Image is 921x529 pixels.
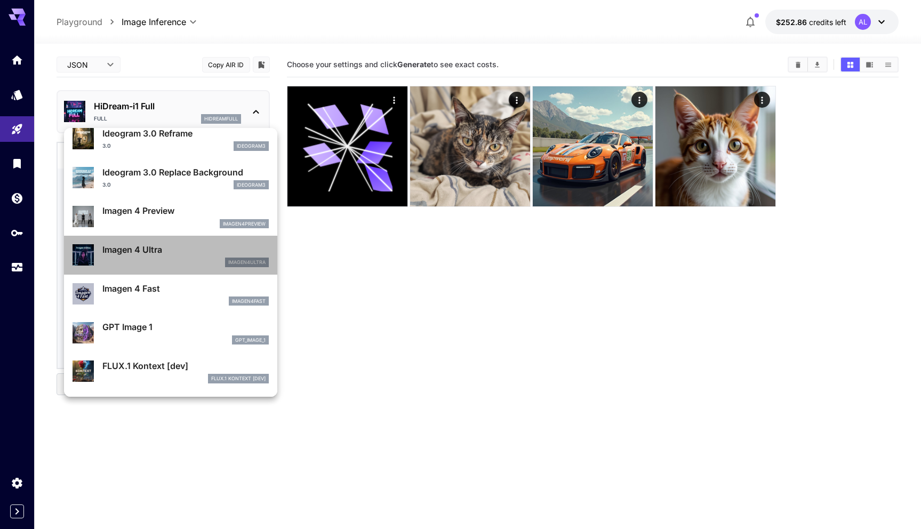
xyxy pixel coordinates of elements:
p: FLUX.1 Kontext [dev] [102,359,269,372]
div: Ideogram 3.0 Reframe3.0ideogram3 [73,123,269,155]
p: FLUX.1 Kontext [dev] [211,375,266,382]
div: Imagen 4 Previewimagen4preview [73,200,269,233]
p: imagen4ultra [228,259,266,266]
p: 3.0 [102,142,111,150]
p: Imagen 4 Fast [102,282,269,295]
p: gpt_image_1 [235,336,266,344]
p: imagen4fast [232,298,266,305]
p: imagen4preview [223,220,266,228]
div: Ideogram 3.0 Replace Background3.0ideogram3 [73,162,269,194]
div: FLUX.1 Kontext [dev]FLUX.1 Kontext [dev] [73,355,269,388]
p: GPT Image 1 [102,320,269,333]
p: Ideogram 3.0 Replace Background [102,166,269,179]
p: Ideogram 3.0 Reframe [102,127,269,140]
div: GPT Image 1gpt_image_1 [73,316,269,349]
p: Imagen 4 Preview [102,204,269,217]
p: ideogram3 [237,142,266,150]
p: 3.0 [102,181,111,189]
p: Imagen 4 Ultra [102,243,269,256]
div: Imagen 4 Ultraimagen4ultra [73,239,269,271]
p: ideogram3 [237,181,266,189]
div: Imagen 4 Fastimagen4fast [73,278,269,310]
